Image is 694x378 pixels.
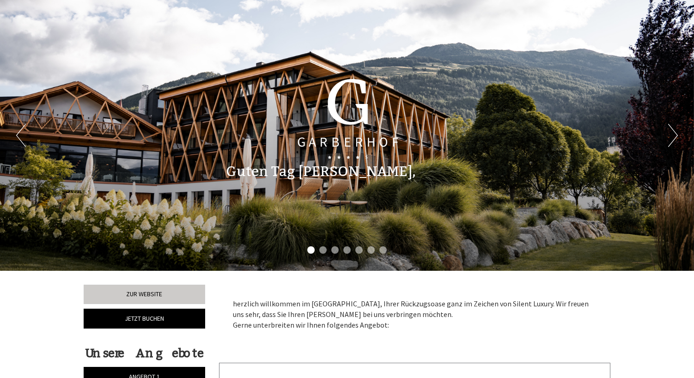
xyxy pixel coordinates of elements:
[226,164,416,179] h1: Guten Tag [PERSON_NAME],
[84,309,205,329] a: Jetzt buchen
[668,124,678,147] button: Next
[233,299,597,330] p: herzlich willkommen im [GEOGRAPHIC_DATA], Ihrer Rückzugsoase ganz im Zeichen von Silent Luxury. W...
[16,124,26,147] button: Previous
[84,285,205,304] a: Zur Website
[84,345,205,362] div: Unsere Angebote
